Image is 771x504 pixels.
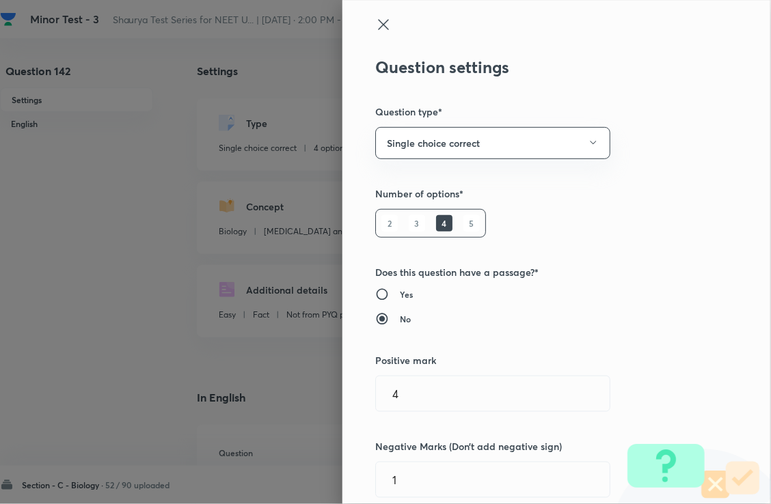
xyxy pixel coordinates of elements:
[375,265,692,279] h5: Does this question have a passage?*
[375,104,692,119] h5: Question type*
[463,215,480,232] h6: 5
[375,439,692,453] h5: Negative Marks (Don’t add negative sign)
[375,186,692,201] h5: Number of options*
[381,215,398,232] h6: 2
[375,127,610,159] button: Single choice correct
[376,376,610,411] input: Positive marks
[400,288,413,300] h6: Yes
[436,215,452,232] h6: 4
[400,313,411,325] h6: No
[375,57,692,77] h2: Question settings
[375,353,692,367] h5: Positive mark
[376,462,610,497] input: Negative marks
[409,215,425,232] h6: 3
